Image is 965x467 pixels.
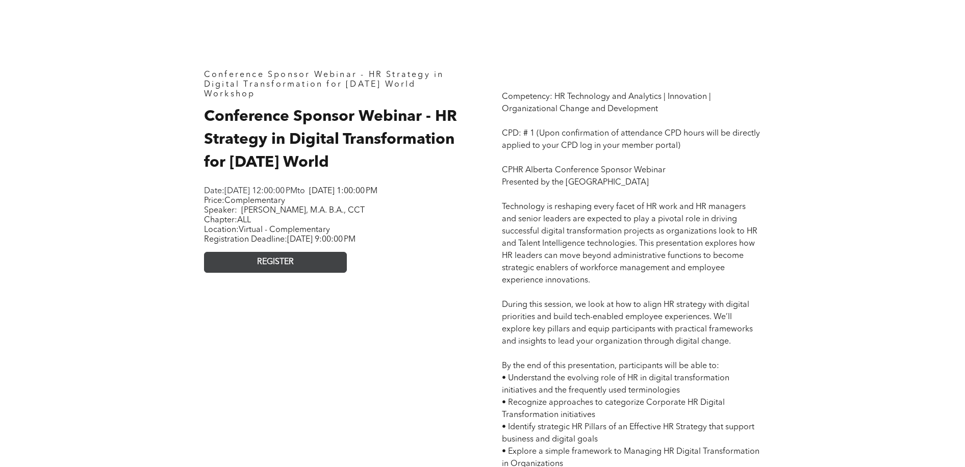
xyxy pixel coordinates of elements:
[204,109,457,170] span: Conference Sponsor Webinar - HR Strategy in Digital Transformation for [DATE] World
[204,90,256,98] span: Workshop
[287,236,355,244] span: [DATE] 9:00:00 PM
[204,187,305,195] span: Date: to
[257,257,294,267] span: REGISTER
[204,71,444,89] span: Conference Sponsor Webinar - HR Strategy in Digital Transformation for [DATE] World
[237,216,251,224] span: ALL
[224,187,297,195] span: [DATE] 12:00:00 PM
[204,252,347,273] a: REGISTER
[241,206,365,215] span: [PERSON_NAME], M.A. B.A., CCT
[239,226,330,234] span: Virtual - Complementary
[204,206,237,215] span: Speaker:
[204,197,285,205] span: Price:
[204,216,251,224] span: Chapter:
[204,226,355,244] span: Location: Registration Deadline:
[309,187,377,195] span: [DATE] 1:00:00 PM
[224,197,285,205] span: Complementary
